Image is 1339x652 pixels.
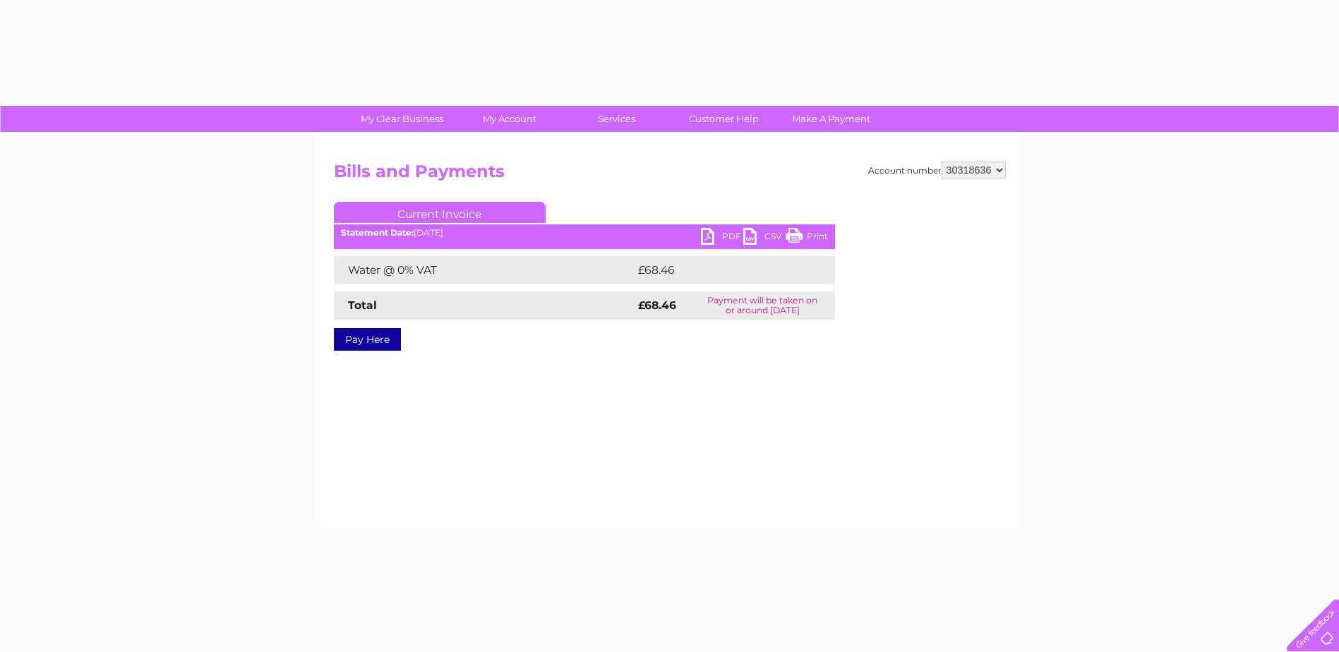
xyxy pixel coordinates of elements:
a: Pay Here [334,328,401,351]
a: CSV [743,228,786,248]
a: Services [558,106,675,132]
h2: Bills and Payments [334,162,1006,188]
a: Print [786,228,828,248]
div: Account number [868,162,1006,179]
div: [DATE] [334,228,835,238]
a: Current Invoice [334,202,546,223]
a: Customer Help [666,106,782,132]
a: Make A Payment [773,106,889,132]
strong: £68.46 [638,298,676,312]
td: Water @ 0% VAT [334,256,635,284]
a: My Clear Business [344,106,460,132]
td: £68.46 [635,256,807,284]
a: My Account [451,106,568,132]
b: Statement Date: [341,227,414,238]
strong: Total [348,298,377,312]
a: PDF [701,228,743,248]
td: Payment will be taken on or around [DATE] [690,291,835,320]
